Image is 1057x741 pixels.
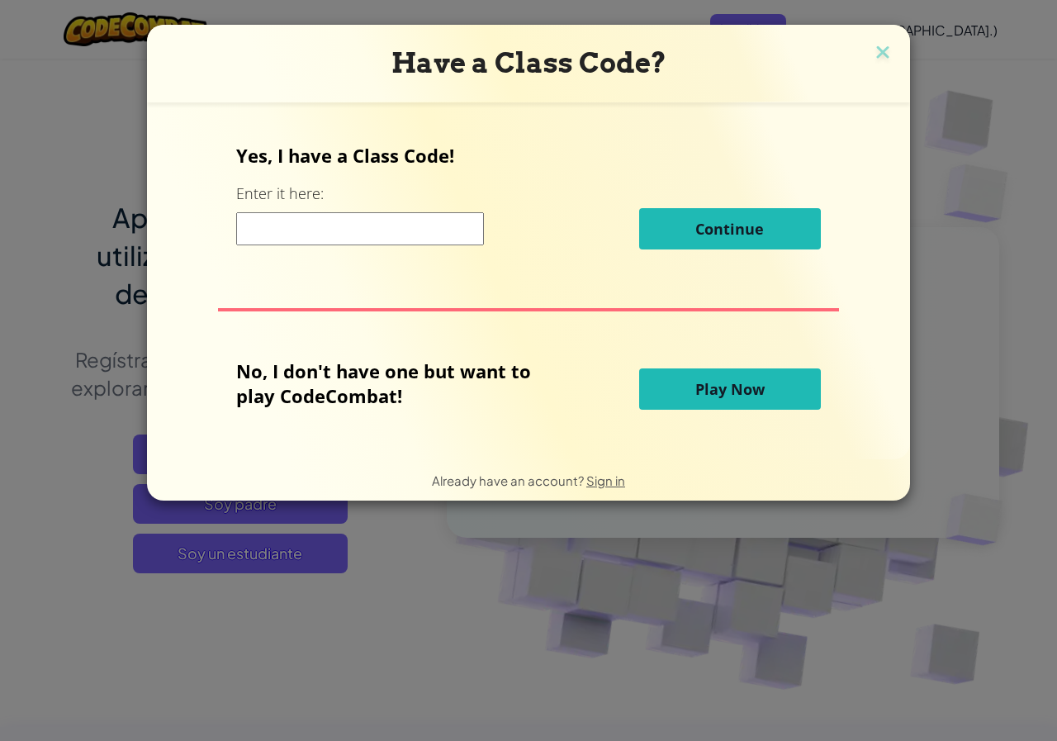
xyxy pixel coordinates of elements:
[639,208,821,249] button: Continue
[236,359,556,408] p: No, I don't have one but want to play CodeCombat!
[872,41,893,66] img: close icon
[391,46,666,79] span: Have a Class Code?
[639,368,821,410] button: Play Now
[432,473,586,488] span: Already have an account?
[236,143,820,168] p: Yes, I have a Class Code!
[236,183,324,204] label: Enter it here:
[695,379,765,399] span: Play Now
[695,219,764,239] span: Continue
[586,473,625,488] a: Sign in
